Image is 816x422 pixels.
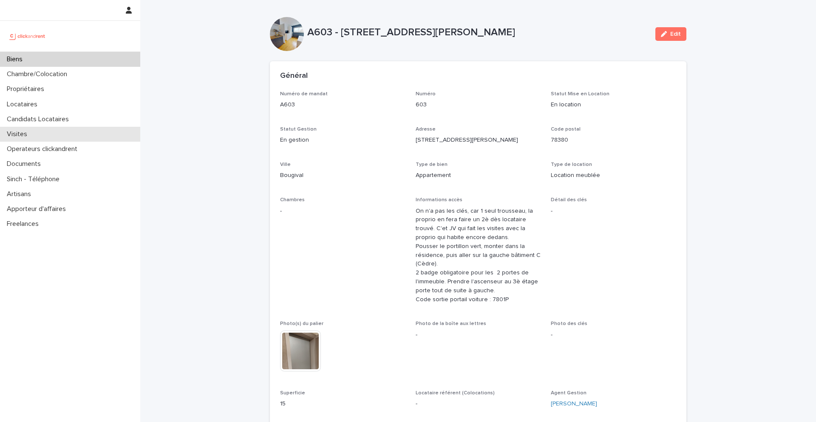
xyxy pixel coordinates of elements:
span: Numéro de mandat [280,91,328,97]
p: A603 [280,100,405,109]
p: Chambre/Colocation [3,70,74,78]
span: Type de location [551,162,592,167]
span: Statut Mise en Location [551,91,609,97]
span: Superficie [280,391,305,396]
p: Apporteur d'affaires [3,205,73,213]
button: Edit [655,27,686,41]
p: Biens [3,55,29,63]
span: Photo des clés [551,321,587,326]
p: - [280,207,405,216]
p: 603 [416,100,541,109]
span: Code postal [551,127,581,132]
span: Informations accès [416,197,462,202]
span: Détail des clés [551,197,587,202]
span: Statut Gestion [280,127,317,132]
p: Location meublée [551,171,676,180]
p: Appartement [416,171,541,180]
p: Visites [3,130,34,138]
p: Bougival [280,171,405,180]
span: Locataire référent (Colocations) [416,391,495,396]
p: 15 [280,399,405,408]
p: [STREET_ADDRESS][PERSON_NAME] [416,136,541,145]
a: [PERSON_NAME] [551,399,597,408]
span: Numéro [416,91,436,97]
p: En gestion [280,136,405,145]
span: Type de bien [416,162,448,167]
span: Edit [670,31,681,37]
p: En location [551,100,676,109]
span: Photo de la boîte aux lettres [416,321,486,326]
span: Ville [280,162,291,167]
p: 78380 [551,136,676,145]
p: Documents [3,160,48,168]
p: On n'a pas les clés, car 1 seul trousseau, la proprio en fera faire un 2è dès locataire trouvé. C... [416,207,541,304]
p: Freelances [3,220,45,228]
p: A603 - [STREET_ADDRESS][PERSON_NAME] [307,26,649,39]
span: Agent Gestion [551,391,586,396]
p: Candidats Locataires [3,115,76,123]
p: - [551,331,676,339]
p: - [416,331,541,339]
p: Operateurs clickandrent [3,145,84,153]
p: - [416,399,541,408]
span: Photo(s) du palier [280,321,323,326]
span: Chambres [280,197,305,202]
p: Propriétaires [3,85,51,93]
p: - [551,207,676,216]
span: Adresse [416,127,436,132]
img: UCB0brd3T0yccxBKYDjQ [7,28,48,45]
h2: Général [280,71,308,81]
p: Locataires [3,100,44,108]
p: Artisans [3,190,38,198]
p: Sinch - Téléphone [3,175,66,183]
